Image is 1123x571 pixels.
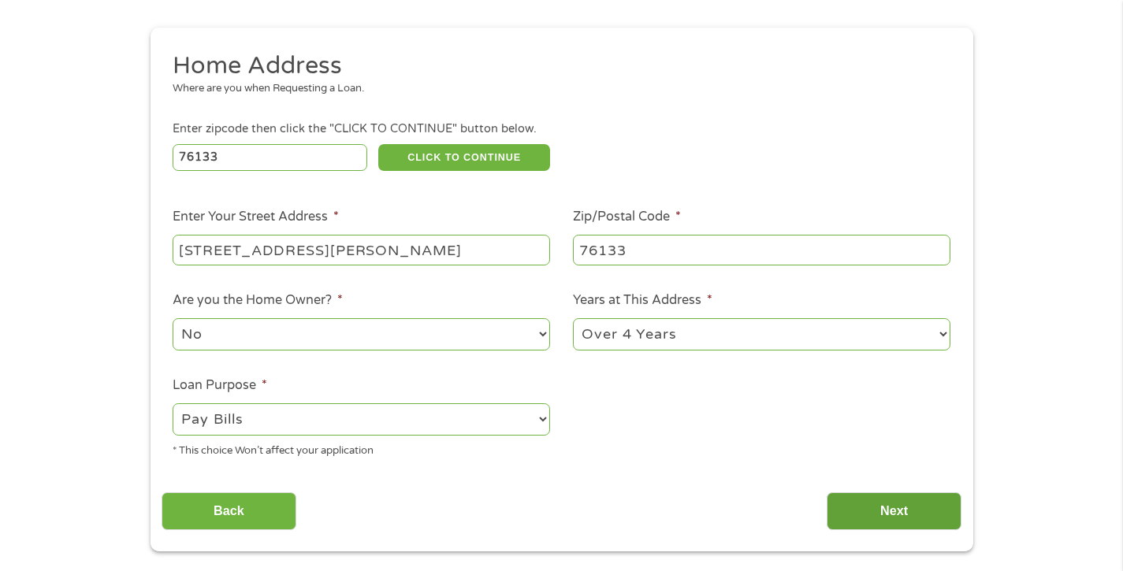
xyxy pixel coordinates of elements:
[173,121,950,138] div: Enter zipcode then click the "CLICK TO CONTINUE" button below.
[378,144,550,171] button: CLICK TO CONTINUE
[573,209,681,225] label: Zip/Postal Code
[173,81,939,97] div: Where are you when Requesting a Loan.
[173,377,267,394] label: Loan Purpose
[173,438,550,459] div: * This choice Won’t affect your application
[173,50,939,82] h2: Home Address
[573,292,712,309] label: Years at This Address
[173,292,343,309] label: Are you the Home Owner?
[173,235,550,265] input: 1 Main Street
[173,209,339,225] label: Enter Your Street Address
[827,492,961,531] input: Next
[173,144,367,171] input: Enter Zipcode (e.g 01510)
[162,492,296,531] input: Back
